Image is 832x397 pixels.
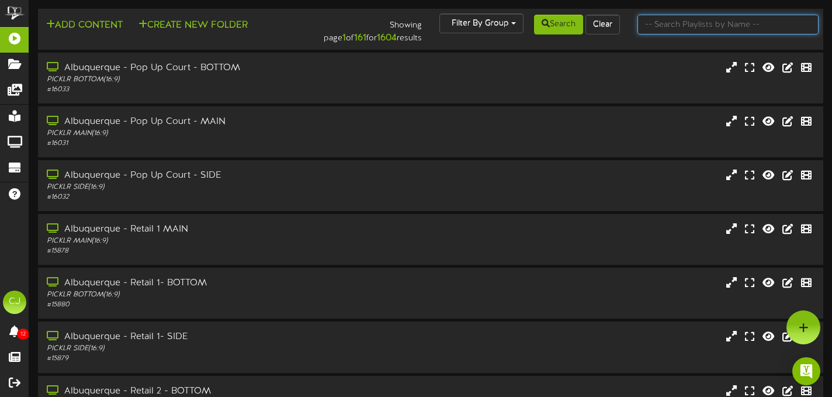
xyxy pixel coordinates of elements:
[47,75,356,85] div: PICKLR BOTTOM ( 16:9 )
[43,18,126,33] button: Add Content
[47,354,356,364] div: # 15879
[47,246,356,256] div: # 15878
[585,15,620,34] button: Clear
[47,61,356,75] div: Albuquerque - Pop Up Court - BOTTOM
[47,330,356,344] div: Albuquerque - Retail 1- SIDE
[47,344,356,354] div: PICKLR SIDE ( 16:9 )
[47,300,356,310] div: # 15880
[47,169,356,182] div: Albuquerque - Pop Up Court - SIDE
[47,115,356,129] div: Albuquerque - Pop Up Court - MAIN
[47,139,356,149] div: # 16031
[47,290,356,300] div: PICKLR BOTTOM ( 16:9 )
[47,223,356,236] div: Albuquerque - Retail 1 MAIN
[17,329,29,340] span: 12
[47,277,356,290] div: Albuquerque - Retail 1- BOTTOM
[3,291,26,314] div: CJ
[47,236,356,246] div: PICKLR MAIN ( 16:9 )
[439,13,524,33] button: Filter By Group
[47,182,356,192] div: PICKLR SIDE ( 16:9 )
[342,33,346,43] strong: 1
[47,85,356,95] div: # 16033
[299,13,431,45] div: Showing page of for results
[637,15,819,34] input: -- Search Playlists by Name --
[47,129,356,139] div: PICKLR MAIN ( 16:9 )
[377,33,397,43] strong: 1604
[534,15,583,34] button: Search
[792,357,820,385] div: Open Intercom Messenger
[135,18,251,33] button: Create New Folder
[354,33,366,43] strong: 161
[47,192,356,202] div: # 16032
